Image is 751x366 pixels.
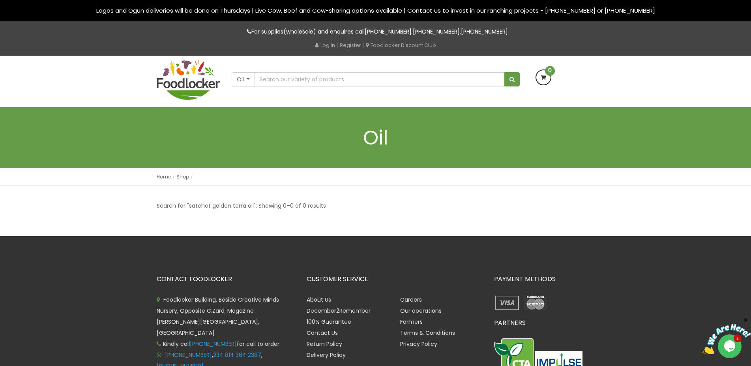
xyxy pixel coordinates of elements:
h3: CUSTOMER SERVICE [307,276,482,283]
img: payment [494,294,521,312]
a: 234 814 364 2387 [213,351,261,359]
a: [PHONE_NUMBER] [365,28,412,36]
span: | [337,41,338,49]
img: payment [522,294,549,312]
a: Home [157,173,171,180]
a: [PHONE_NUMBER] [461,28,508,36]
span: Foodlocker Building, Beside Creative Minds Nursery, Opposite C.Zard, Magazine [PERSON_NAME][GEOGR... [157,296,279,337]
a: Register [340,41,361,49]
span: Kindly call for call to order [157,340,279,348]
iframe: chat widget [702,317,751,354]
h3: CONTACT FOODLOCKER [157,276,295,283]
a: Return Policy [307,340,342,348]
a: 100% Guarantee [307,318,351,326]
a: [PHONE_NUMBER] [165,351,212,359]
a: Privacy Policy [400,340,437,348]
span: Lagos and Ogun deliveries will be done on Thursdays | Live Cow, Beef and Cow-sharing options avai... [96,6,655,15]
a: [PHONE_NUMBER] [413,28,460,36]
a: Shop [176,173,189,180]
a: Log in [315,41,335,49]
p: Search for "satchet golden terra oil": Showing 0–0 of 0 results [157,201,326,210]
a: December2Remember [307,307,371,315]
a: About Us [307,296,331,304]
a: [PHONE_NUMBER] [190,340,237,348]
span: 0 [545,66,555,76]
h3: PAYMENT METHODS [494,276,595,283]
a: Foodlocker Discount Club [366,41,436,49]
span: | [363,41,364,49]
button: Oil [232,72,255,86]
a: Careers [400,296,422,304]
input: Search our variety of products [255,72,504,86]
h1: Oil [157,127,595,148]
p: For supplies(wholesale) and enquires call , , [157,27,595,36]
h3: PARTNERS [494,319,595,327]
a: Terms & Conditions [400,329,455,337]
a: Farmers [400,318,423,326]
a: Delivery Policy [307,351,346,359]
img: FoodLocker [157,60,220,100]
a: Our operations [400,307,442,315]
a: Contact Us [307,329,338,337]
